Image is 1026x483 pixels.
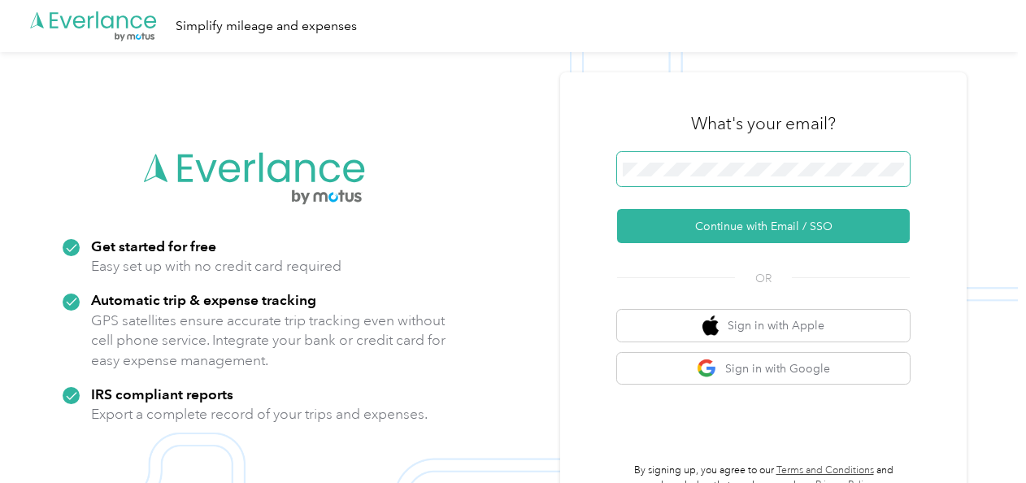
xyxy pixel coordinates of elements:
[776,464,874,476] a: Terms and Conditions
[176,16,357,37] div: Simplify mileage and expenses
[91,256,341,276] p: Easy set up with no credit card required
[91,385,233,402] strong: IRS compliant reports
[91,237,216,255] strong: Get started for free
[617,209,910,243] button: Continue with Email / SSO
[91,291,316,308] strong: Automatic trip & expense tracking
[702,315,719,336] img: apple logo
[617,353,910,385] button: google logoSign in with Google
[691,112,836,135] h3: What's your email?
[617,310,910,342] button: apple logoSign in with Apple
[91,311,446,371] p: GPS satellites ensure accurate trip tracking even without cell phone service. Integrate your bank...
[91,404,428,424] p: Export a complete record of your trips and expenses.
[735,270,792,287] span: OR
[697,359,717,379] img: google logo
